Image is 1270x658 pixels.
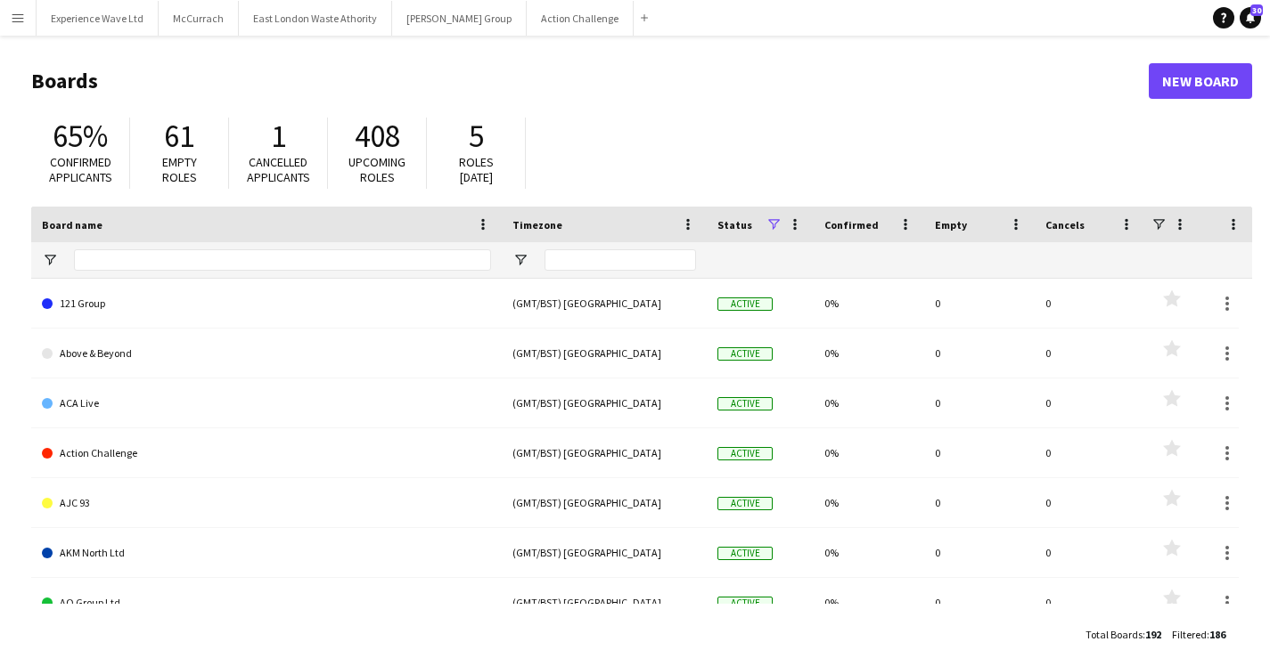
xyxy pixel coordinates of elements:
div: (GMT/BST) [GEOGRAPHIC_DATA] [502,528,707,577]
div: 0 [924,279,1035,328]
button: Open Filter Menu [512,252,528,268]
div: (GMT/BST) [GEOGRAPHIC_DATA] [502,378,707,427]
div: : [1086,617,1161,652]
span: Cancels [1045,218,1085,232]
button: East London Waste Athority [239,1,392,36]
div: 0 [924,378,1035,427]
span: Active [717,297,773,311]
span: Roles [DATE] [459,154,494,185]
span: 408 [355,117,400,156]
span: 61 [164,117,194,156]
div: 0% [814,329,924,378]
span: 30 [1250,4,1263,16]
div: (GMT/BST) [GEOGRAPHIC_DATA] [502,578,707,627]
div: 0 [1035,378,1145,427]
div: 0 [924,478,1035,527]
a: ACA Live [42,378,491,428]
span: Empty [935,218,967,232]
span: 5 [469,117,484,156]
h1: Boards [31,68,1149,94]
a: AO Group Ltd [42,578,491,628]
a: 121 Group [42,279,491,329]
div: 0 [1035,428,1145,477]
span: Timezone [512,218,562,232]
input: Board name Filter Input [74,249,491,271]
div: 0 [924,428,1035,477]
div: 0 [924,528,1035,577]
div: 0% [814,528,924,577]
a: Action Challenge [42,428,491,478]
span: Empty roles [162,154,197,185]
button: Open Filter Menu [42,252,58,268]
button: Action Challenge [527,1,634,36]
span: 65% [53,117,108,156]
div: (GMT/BST) [GEOGRAPHIC_DATA] [502,279,707,328]
div: 0 [1035,329,1145,378]
span: Active [717,497,773,510]
div: 0 [1035,528,1145,577]
a: New Board [1149,63,1252,99]
span: Upcoming roles [348,154,406,185]
span: 186 [1209,628,1225,641]
div: : [1172,617,1225,652]
a: 30 [1240,7,1261,28]
span: Filtered [1172,628,1207,641]
a: AKM North Ltd [42,528,491,578]
div: 0 [924,578,1035,627]
span: Cancelled applicants [247,154,310,185]
span: Active [717,447,773,460]
span: Board name [42,218,102,232]
span: Confirmed applicants [49,154,112,185]
div: 0% [814,279,924,328]
div: 0 [1035,478,1145,527]
span: Active [717,547,773,560]
div: 0% [814,378,924,427]
button: McCurrach [159,1,239,36]
a: Above & Beyond [42,329,491,378]
input: Timezone Filter Input [545,249,696,271]
div: 0% [814,578,924,627]
a: AJC 93 [42,478,491,528]
button: Experience Wave Ltd [37,1,159,36]
div: 0 [1035,279,1145,328]
span: Active [717,347,773,361]
div: 0 [924,329,1035,378]
div: (GMT/BST) [GEOGRAPHIC_DATA] [502,478,707,527]
div: 0% [814,478,924,527]
div: 0 [1035,578,1145,627]
span: Confirmed [824,218,879,232]
div: (GMT/BST) [GEOGRAPHIC_DATA] [502,428,707,477]
span: Active [717,397,773,410]
div: 0% [814,428,924,477]
div: (GMT/BST) [GEOGRAPHIC_DATA] [502,329,707,378]
span: 192 [1145,628,1161,641]
span: Total Boards [1086,628,1143,641]
span: Active [717,597,773,610]
span: 1 [271,117,286,156]
button: [PERSON_NAME] Group [392,1,527,36]
span: Status [717,218,752,232]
